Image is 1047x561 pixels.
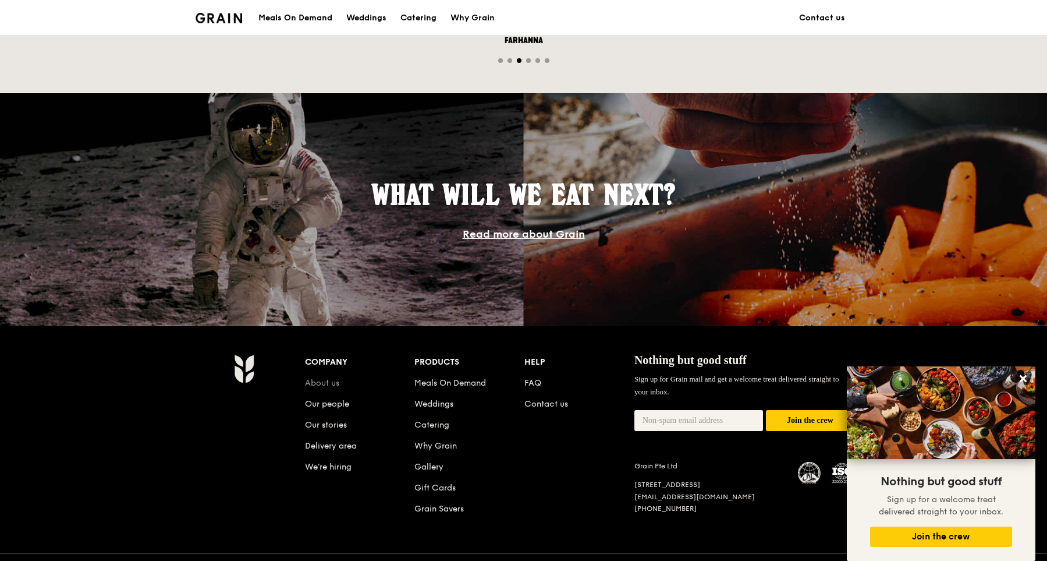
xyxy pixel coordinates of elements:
[414,483,456,493] a: Gift Cards
[414,504,464,514] a: Grain Savers
[305,462,352,472] a: We’re hiring
[524,354,634,371] div: Help
[545,58,549,63] span: Go to slide 6
[372,178,676,211] span: What will we eat next?
[634,410,764,431] input: Non-spam email address
[507,58,512,63] span: Go to slide 2
[305,354,415,371] div: Company
[450,1,495,36] div: Why Grain
[792,1,852,36] a: Contact us
[524,378,541,388] a: FAQ
[634,504,697,513] a: [PHONE_NUMBER]
[346,1,386,36] div: Weddings
[634,493,755,501] a: [EMAIL_ADDRESS][DOMAIN_NAME]
[517,58,521,63] span: Go to slide 3
[847,366,1035,459] img: DSC07876-Edit02-Large.jpeg
[414,441,457,451] a: Why Grain
[463,228,585,241] a: Read more about Grain
[305,441,357,451] a: Delivery area
[258,1,332,36] div: Meals On Demand
[414,399,453,409] a: Weddings
[798,462,821,485] img: MUIS Halal Certified
[634,375,839,396] span: Sign up for Grain mail and get a welcome treat delivered straight to your inbox.
[634,354,747,366] span: Nothing but good stuff
[524,399,568,409] a: Contact us
[766,410,854,432] button: Join the crew
[498,58,503,63] span: Go to slide 1
[526,58,531,63] span: Go to slide 4
[305,378,339,388] a: About us
[634,461,785,471] div: Grain Pte Ltd
[881,475,1002,489] span: Nothing but good stuff
[196,13,243,23] img: Grain
[349,35,698,47] div: Farhanna
[870,527,1012,547] button: Join the crew
[414,462,443,472] a: Gallery
[634,480,785,490] div: [STREET_ADDRESS]
[234,354,254,383] img: Grain
[414,354,524,371] div: Products
[305,420,347,430] a: Our stories
[305,399,349,409] a: Our people
[339,1,393,36] a: Weddings
[535,58,540,63] span: Go to slide 5
[414,378,486,388] a: Meals On Demand
[443,1,502,36] a: Why Grain
[1014,369,1032,388] button: Close
[414,420,449,430] a: Catering
[830,461,854,485] img: ISO Certified
[879,495,1003,517] span: Sign up for a welcome treat delivered straight to your inbox.
[393,1,443,36] a: Catering
[400,1,436,36] div: Catering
